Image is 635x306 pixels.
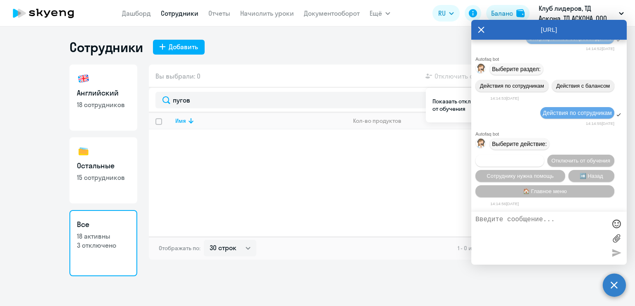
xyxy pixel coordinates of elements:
label: Лимит 10 файлов [610,232,623,244]
a: Дашборд [122,9,151,17]
div: Кол-во продуктов [353,117,503,124]
div: Добавить [169,42,198,52]
span: Действия по сотрудникам [543,110,612,116]
a: Сотрудники [161,9,198,17]
div: Имя [175,117,346,124]
img: balance [516,9,525,17]
time: 14:14:52[DATE] [586,46,614,51]
button: Действия по сотрудникам [475,80,549,92]
div: Autofaq bot [475,57,627,62]
p: Показать отключенных от обучения [432,98,498,112]
button: Добавить [153,40,205,55]
input: Поиск по имени, email, продукту или статусу [155,92,559,108]
span: Действия с балансом [556,83,610,89]
p: 18 активны [77,232,130,241]
span: ➡️ Назад [580,173,603,179]
span: Вы выбрали: 0 [155,71,201,81]
div: Autofaq bot [475,131,627,136]
span: Действия по сотрудникам [480,83,544,89]
img: others [77,145,90,158]
h1: Сотрудники [69,39,143,55]
time: 14:14:55[DATE] [586,121,614,126]
button: Отключить от обучения [547,155,614,167]
a: Английский18 сотрудников [69,65,137,131]
time: 14:14:56[DATE] [490,201,519,206]
button: Подключить к обучению [475,155,544,167]
a: Остальные15 сотрудников [69,137,137,203]
button: 🏠 Главное меню [475,185,614,197]
button: Клуб лидеров, ТД Аскона, ТД АСКОНА, ООО [535,3,628,23]
button: Сотруднику нужна помощь [475,170,565,182]
time: 14:14:53[DATE] [490,96,519,100]
div: Имя [175,117,186,124]
span: 1 - 0 из 0 сотрудников [458,244,516,252]
img: bot avatar [476,64,486,76]
span: 🏠 Главное меню [523,188,567,194]
span: Отображать по: [159,244,201,252]
span: Отключить от обучения [551,158,610,164]
img: bot avatar [476,139,486,151]
p: 15 сотрудников [77,173,130,182]
p: 18 сотрудников [77,100,130,109]
button: Ещё [370,5,390,22]
a: Отчеты [208,9,230,17]
h3: Все [77,219,130,230]
p: 3 отключено [77,241,130,250]
h3: Остальные [77,160,130,171]
span: Подключить к обучению [480,158,540,164]
h3: Английский [77,88,130,98]
span: Выберите действие: [492,141,547,147]
a: Начислить уроки [240,9,294,17]
img: english [77,72,90,85]
a: Документооборот [304,9,360,17]
span: Сотруднику нужна помощь [487,173,554,179]
button: Балансbalance [486,5,530,22]
div: Баланс [491,8,513,18]
span: Выберите раздел: [492,66,541,72]
p: Клуб лидеров, ТД Аскона, ТД АСКОНА, ООО [539,3,616,23]
button: RU [432,5,460,22]
a: Все18 активны3 отключено [69,210,137,276]
div: Кол-во продуктов [353,117,401,124]
span: Ещё [370,8,382,18]
button: Действия с балансом [552,80,614,92]
span: RU [438,8,446,18]
button: ➡️ Назад [568,170,615,182]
